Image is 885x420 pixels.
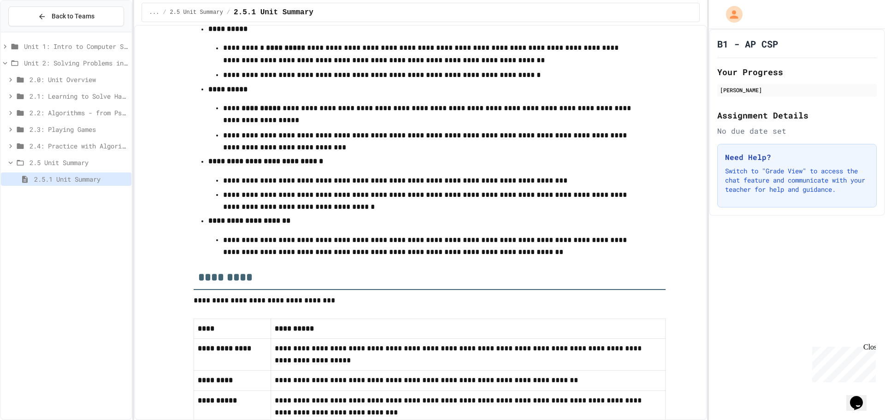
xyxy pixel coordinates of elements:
span: 2.0: Unit Overview [29,75,128,84]
span: Unit 2: Solving Problems in Computer Science [24,58,128,68]
span: Unit 1: Intro to Computer Science [24,41,128,51]
h2: Your Progress [717,65,877,78]
span: 2.5 Unit Summary [170,9,223,16]
span: ... [149,9,159,16]
div: [PERSON_NAME] [720,86,874,94]
span: / [227,9,230,16]
span: 2.2: Algorithms - from Pseudocode to Flowcharts [29,108,128,118]
p: Switch to "Grade View" to access the chat feature and communicate with your teacher for help and ... [725,166,869,194]
h2: Assignment Details [717,109,877,122]
span: / [163,9,166,16]
span: 2.5.1 Unit Summary [234,7,313,18]
span: 2.5.1 Unit Summary [34,174,128,184]
span: 2.4: Practice with Algorithms [29,141,128,151]
span: 2.3: Playing Games [29,124,128,134]
span: 2.1: Learning to Solve Hard Problems [29,91,128,101]
h3: Need Help? [725,152,869,163]
div: Chat with us now!Close [4,4,64,59]
div: My Account [716,4,745,25]
div: No due date set [717,125,877,136]
span: Back to Teams [52,12,94,21]
span: 2.5 Unit Summary [29,158,128,167]
iframe: chat widget [808,343,876,382]
button: Back to Teams [8,6,124,26]
h1: B1 - AP CSP [717,37,778,50]
iframe: chat widget [846,383,876,411]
